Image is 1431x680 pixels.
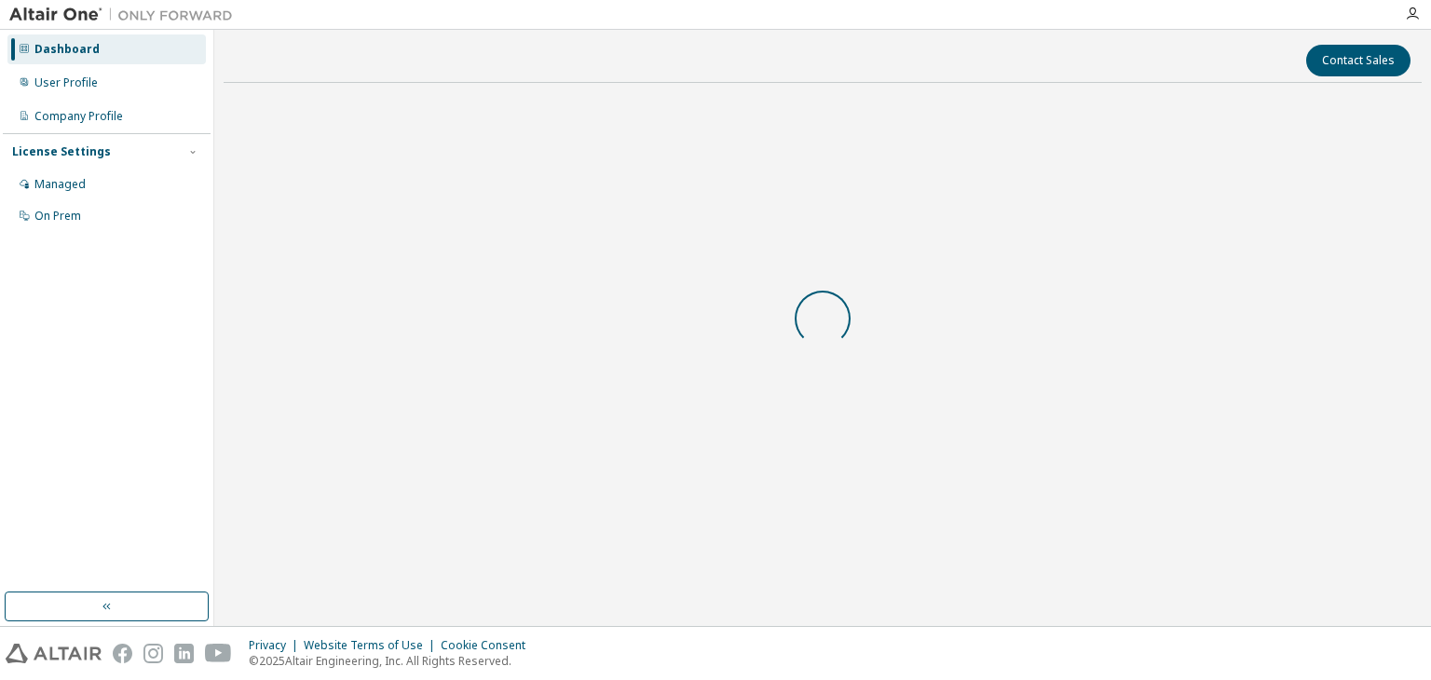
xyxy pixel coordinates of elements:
[34,209,81,224] div: On Prem
[304,638,441,653] div: Website Terms of Use
[34,75,98,90] div: User Profile
[441,638,537,653] div: Cookie Consent
[113,644,132,663] img: facebook.svg
[249,638,304,653] div: Privacy
[249,653,537,669] p: © 2025 Altair Engineering, Inc. All Rights Reserved.
[9,6,242,24] img: Altair One
[34,109,123,124] div: Company Profile
[34,42,100,57] div: Dashboard
[205,644,232,663] img: youtube.svg
[12,144,111,159] div: License Settings
[1306,45,1411,76] button: Contact Sales
[174,644,194,663] img: linkedin.svg
[143,644,163,663] img: instagram.svg
[34,177,86,192] div: Managed
[6,644,102,663] img: altair_logo.svg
